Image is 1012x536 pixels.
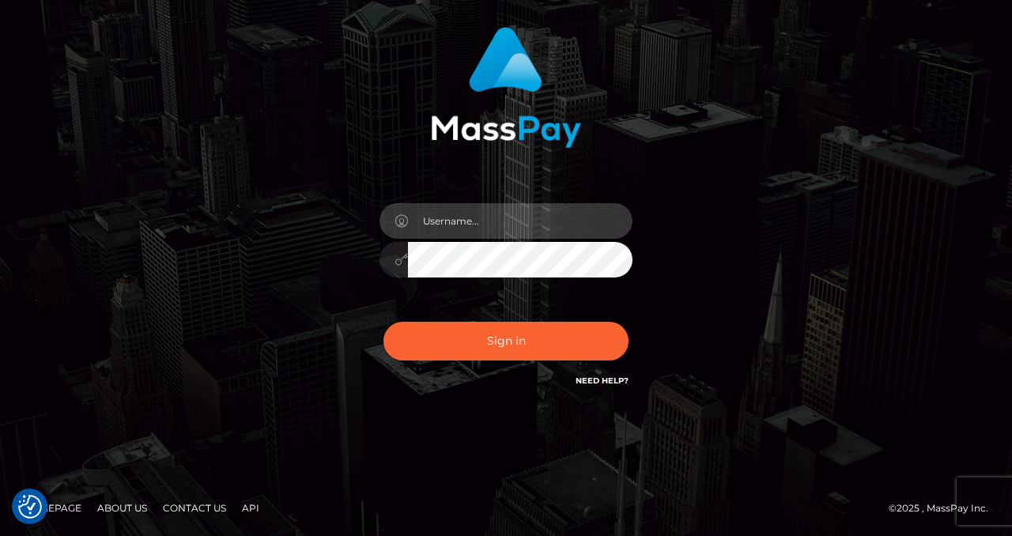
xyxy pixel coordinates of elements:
[18,495,42,519] img: Revisit consent button
[408,203,632,239] input: Username...
[576,376,629,386] a: Need Help?
[431,27,581,148] img: MassPay Login
[383,322,629,360] button: Sign in
[236,496,266,520] a: API
[91,496,153,520] a: About Us
[157,496,232,520] a: Contact Us
[17,496,88,520] a: Homepage
[18,495,42,519] button: Consent Preferences
[889,500,1000,517] div: © 2025 , MassPay Inc.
